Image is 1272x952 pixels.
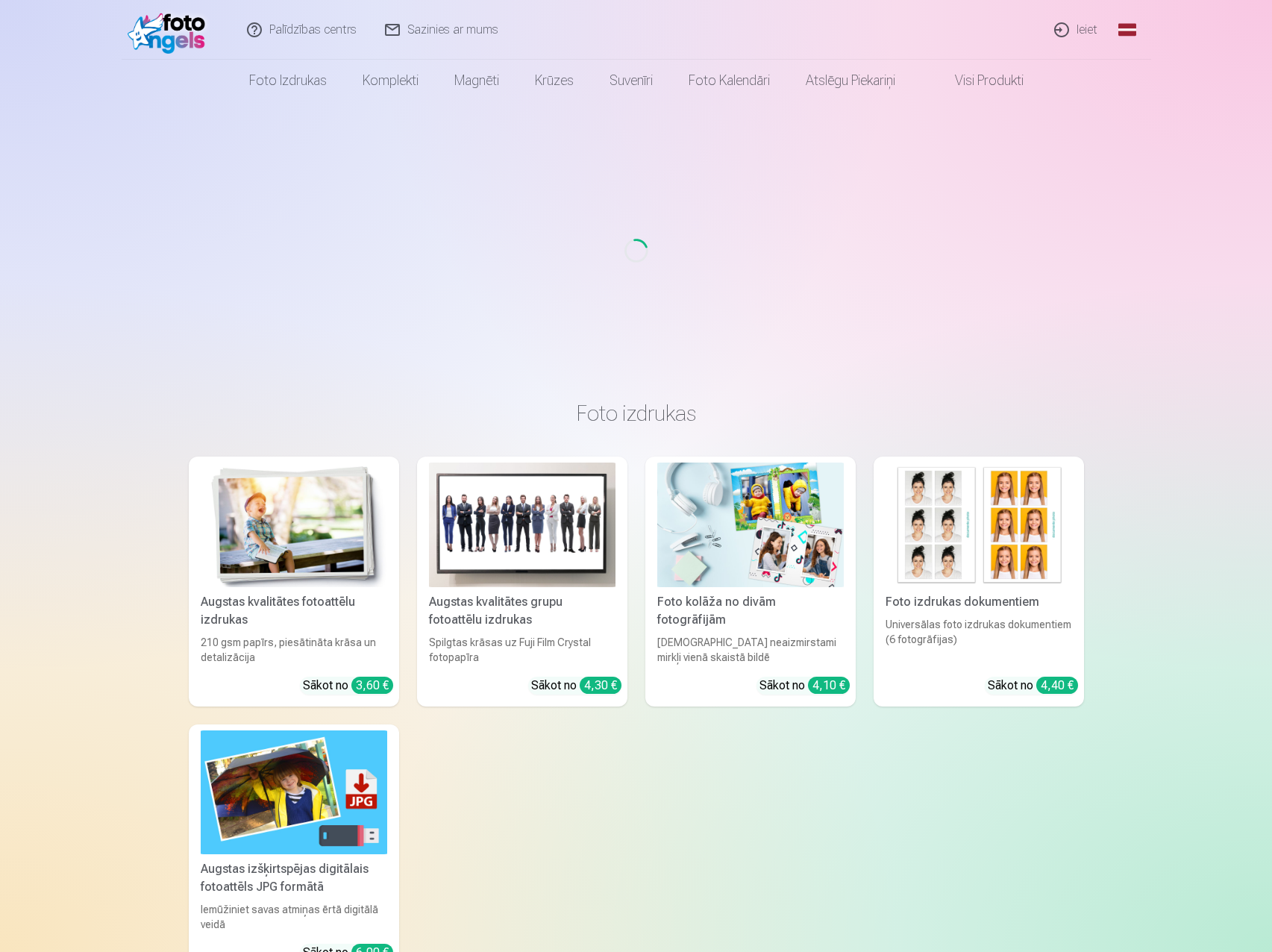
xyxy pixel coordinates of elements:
div: Spilgtas krāsas uz Fuji Film Crystal fotopapīra [423,635,621,665]
a: Magnēti [436,60,517,101]
a: Foto izdrukas [231,60,345,101]
a: Suvenīri [592,60,671,101]
div: 4,10 € [808,677,850,694]
div: Foto izdrukas dokumentiem [880,593,1078,611]
a: Foto kalendāri [671,60,788,101]
div: 4,40 € [1036,677,1078,694]
div: Augstas izšķirtspējas digitālais fotoattēls JPG formātā [195,860,393,896]
img: Foto kolāža no divām fotogrāfijām [657,463,844,587]
img: Augstas kvalitātes grupu fotoattēlu izdrukas [429,463,615,587]
img: Augstas kvalitātes fotoattēlu izdrukas [201,463,387,587]
div: Iemūžiniet savas atmiņas ērtā digitālā veidā [195,902,393,932]
a: Krūzes [517,60,592,101]
img: Augstas izšķirtspējas digitālais fotoattēls JPG formātā [201,730,387,855]
h3: Foto izdrukas [201,400,1072,427]
img: Foto izdrukas dokumentiem [886,463,1072,587]
a: Foto izdrukas dokumentiemFoto izdrukas dokumentiemUniversālas foto izdrukas dokumentiem (6 fotogr... [874,457,1084,707]
a: Foto kolāža no divām fotogrāfijāmFoto kolāža no divām fotogrāfijām[DEMOGRAPHIC_DATA] neaizmirstam... [645,457,856,707]
img: /fa1 [128,6,213,54]
div: Augstas kvalitātes fotoattēlu izdrukas [195,593,393,629]
a: Visi produkti [913,60,1041,101]
div: [DEMOGRAPHIC_DATA] neaizmirstami mirkļi vienā skaistā bildē [651,635,850,665]
div: 3,60 € [351,677,393,694]
div: Augstas kvalitātes grupu fotoattēlu izdrukas [423,593,621,629]
div: 4,30 € [580,677,621,694]
a: Augstas kvalitātes fotoattēlu izdrukasAugstas kvalitātes fotoattēlu izdrukas210 gsm papīrs, piesā... [189,457,399,707]
div: Sākot no [759,677,850,695]
div: Sākot no [303,677,393,695]
a: Augstas kvalitātes grupu fotoattēlu izdrukasAugstas kvalitātes grupu fotoattēlu izdrukasSpilgtas ... [417,457,627,707]
div: Foto kolāža no divām fotogrāfijām [651,593,850,629]
a: Atslēgu piekariņi [788,60,913,101]
div: Sākot no [988,677,1078,695]
div: Sākot no [531,677,621,695]
div: Universālas foto izdrukas dokumentiem (6 fotogrāfijas) [880,617,1078,665]
div: 210 gsm papīrs, piesātināta krāsa un detalizācija [195,635,393,665]
a: Komplekti [345,60,436,101]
